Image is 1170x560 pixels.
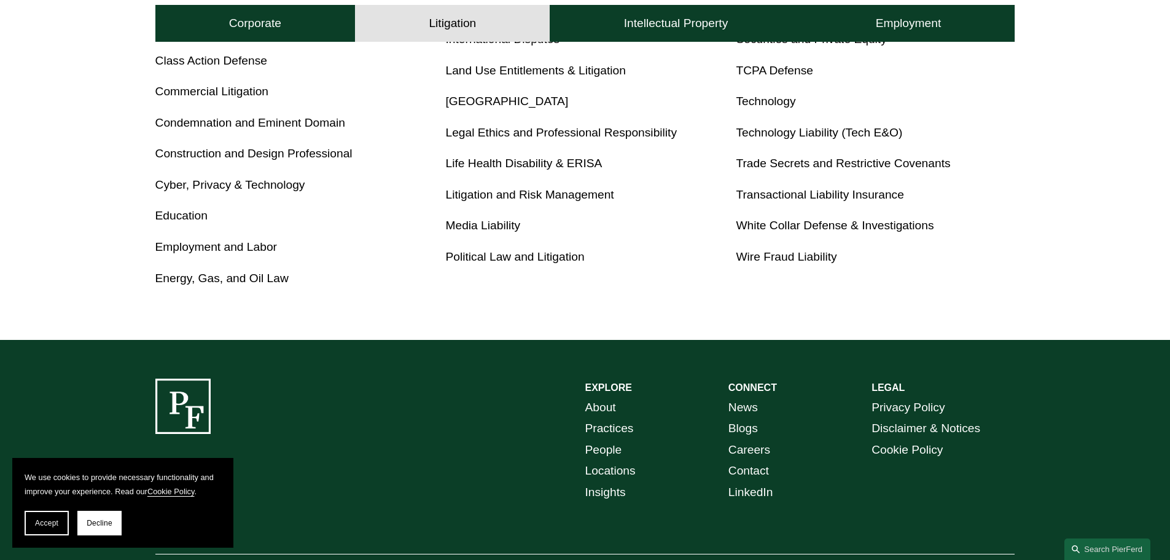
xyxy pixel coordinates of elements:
section: Cookie banner [12,458,233,548]
a: Litigation and Risk Management [446,188,614,201]
h4: Employment [876,16,942,31]
a: White Collar Defense & Investigations [736,219,934,232]
a: Energy, Gas, and Oil Law [155,272,289,285]
h4: Corporate [229,16,281,31]
a: Life Health Disability & ERISA [446,157,603,170]
h4: Litigation [429,16,476,31]
a: Legal Ethics and Professional Responsibility [446,126,677,139]
a: Search this site [1064,538,1150,560]
a: Media Liability [446,219,521,232]
a: TCPA Defense [736,64,813,77]
strong: LEGAL [872,382,905,393]
a: Political Law and Litigation [446,250,585,263]
a: Disclaimer & Notices [872,418,980,440]
span: Accept [35,519,58,527]
h4: Intellectual Property [624,16,728,31]
a: Technology [736,95,795,108]
a: Condemnation and Eminent Domain [155,116,345,129]
a: Locations [585,460,636,482]
button: Decline [77,511,122,535]
a: Education [155,209,208,222]
a: Employment and Labor [155,240,277,253]
a: Construction and Design Professional [155,147,353,160]
a: People [585,440,622,461]
a: Practices [585,418,634,440]
strong: CONNECT [728,382,777,393]
a: Privacy Policy [872,397,945,419]
a: Land Use Entitlements & Litigation [446,64,626,77]
a: Wire Fraud Liability [736,250,837,263]
a: Cookie Policy [872,440,943,461]
a: Class Action Defense [155,54,267,67]
button: Accept [25,511,69,535]
a: Insights [585,482,626,503]
span: Decline [87,519,112,527]
a: Trade Secrets and Restrictive Covenants [736,157,950,170]
a: Careers [728,440,770,461]
a: Commercial Litigation [155,85,268,98]
p: We use cookies to provide necessary functionality and improve your experience. Read our . [25,470,221,499]
a: About [585,397,616,419]
a: Cyber, Privacy & Technology [155,178,305,191]
a: Cookie Policy [147,487,195,496]
a: Transactional Liability Insurance [736,188,903,201]
a: News [728,397,758,419]
a: [GEOGRAPHIC_DATA] [446,95,569,108]
a: Blogs [728,418,758,440]
strong: EXPLORE [585,382,632,393]
a: LinkedIn [728,482,773,503]
a: Technology Liability (Tech E&O) [736,126,902,139]
a: Contact [728,460,769,482]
